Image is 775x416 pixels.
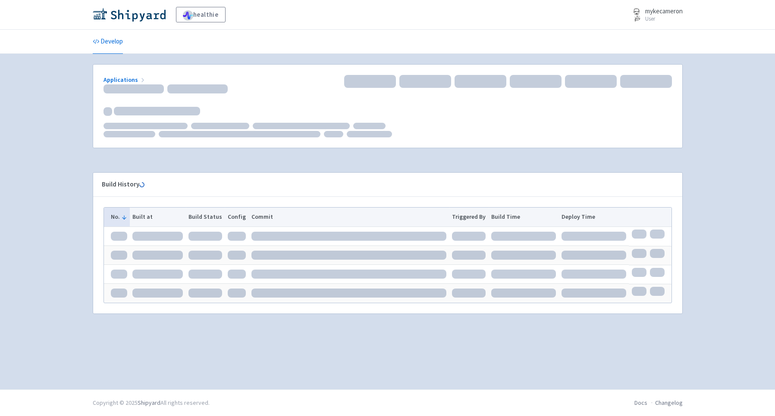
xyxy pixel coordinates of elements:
[248,208,449,227] th: Commit
[111,212,127,221] button: No.
[623,8,683,22] a: mykecameron User
[138,399,160,407] a: Shipyard
[93,30,123,54] a: Develop
[176,7,226,22] a: healthie
[645,16,683,22] small: User
[655,399,683,407] a: Changelog
[130,208,186,227] th: Built at
[559,208,629,227] th: Deploy Time
[93,8,166,22] img: Shipyard logo
[102,180,660,189] div: Build History
[186,208,225,227] th: Build Status
[489,208,559,227] th: Build Time
[449,208,489,227] th: Triggered By
[93,398,210,407] div: Copyright © 2025 All rights reserved.
[104,76,146,84] a: Applications
[634,399,647,407] a: Docs
[225,208,248,227] th: Config
[645,7,683,15] span: mykecameron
